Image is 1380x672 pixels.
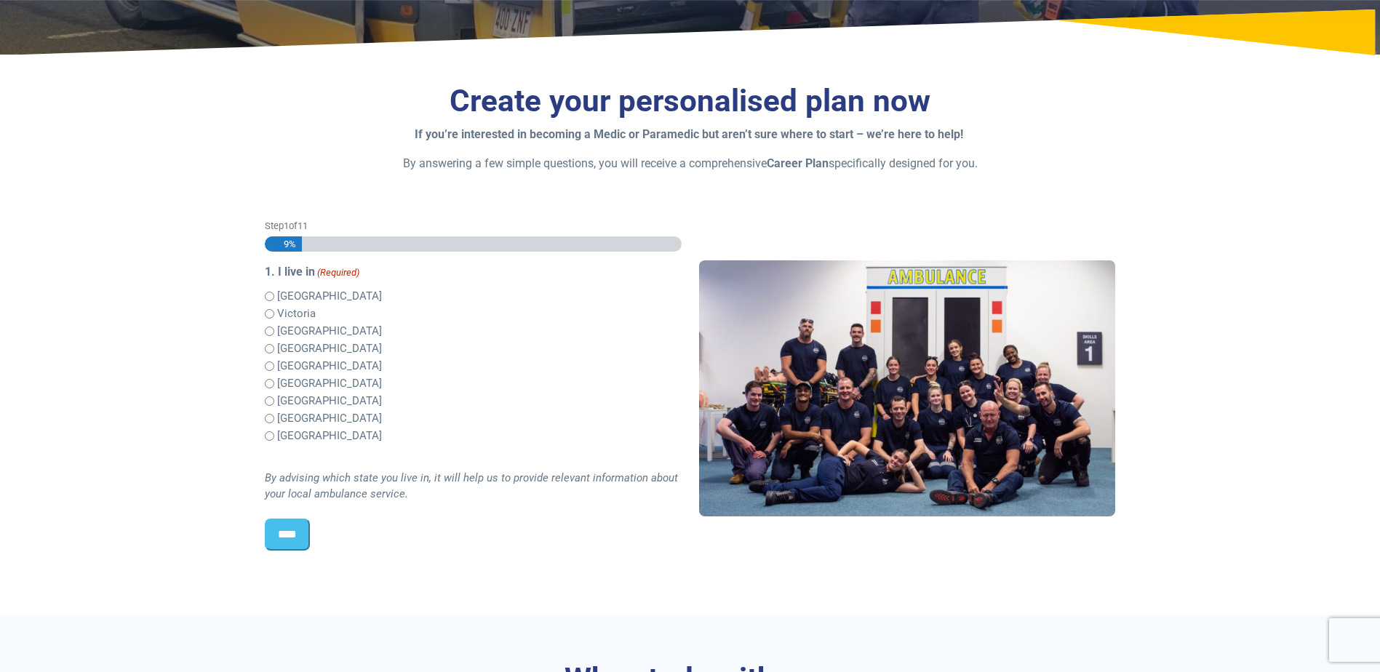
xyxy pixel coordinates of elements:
span: 11 [298,220,308,231]
label: [GEOGRAPHIC_DATA] [277,393,382,409]
label: Victoria [277,305,316,322]
label: [GEOGRAPHIC_DATA] [277,323,382,340]
label: [GEOGRAPHIC_DATA] [277,428,382,444]
span: 9% [277,236,296,252]
label: [GEOGRAPHIC_DATA] [277,375,382,392]
h3: Create your personalised plan now [265,83,1116,120]
strong: If you’re interested in becoming a Medic or Paramedic but aren’t sure where to start – we’re here... [415,127,963,141]
p: By answering a few simple questions, you will receive a comprehensive specifically designed for you. [265,155,1116,172]
span: 1 [284,220,289,231]
span: (Required) [316,265,359,280]
label: [GEOGRAPHIC_DATA] [277,358,382,375]
i: By advising which state you live in, it will help us to provide relevant information about your l... [265,471,678,501]
label: [GEOGRAPHIC_DATA] [277,288,382,305]
p: Step of [265,219,682,233]
label: [GEOGRAPHIC_DATA] [277,410,382,427]
strong: Career Plan [767,156,829,170]
legend: 1. I live in [265,263,682,281]
label: [GEOGRAPHIC_DATA] [277,340,382,357]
